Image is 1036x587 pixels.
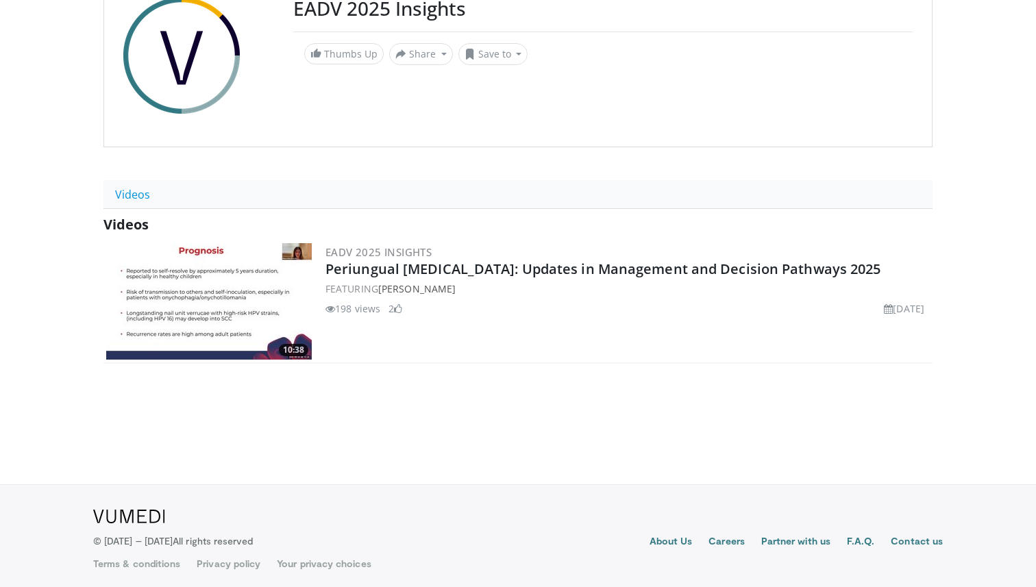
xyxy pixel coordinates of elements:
p: © [DATE] – [DATE] [93,534,254,548]
a: About Us [650,534,693,551]
a: Partner with us [761,534,830,551]
a: Your privacy choices [277,557,371,571]
li: [DATE] [884,301,924,316]
a: F.A.Q. [847,534,874,551]
span: 10:38 [279,344,308,356]
div: FEATURING [325,282,930,296]
a: EADV 2025 Insights [325,245,432,259]
a: 10:38 [106,243,312,360]
span: Videos [103,215,149,234]
img: VuMedi Logo [93,510,165,523]
button: Save to [458,43,528,65]
a: Careers [708,534,745,551]
a: Periungual [MEDICAL_DATA]: Updates in Management and Decision Pathways 2025 [325,260,881,278]
a: Contact us [891,534,943,551]
a: [PERSON_NAME] [378,282,456,295]
img: 68f2639c-056f-4978-a0f0-b34bead6e44a.300x170_q85_crop-smart_upscale.jpg [106,243,312,360]
li: 2 [388,301,402,316]
a: Privacy policy [197,557,260,571]
a: Thumbs Up [304,43,384,64]
span: All rights reserved [173,535,253,547]
a: Terms & conditions [93,557,180,571]
li: 198 views [325,301,380,316]
a: Videos [103,180,162,209]
button: Share [389,43,453,65]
